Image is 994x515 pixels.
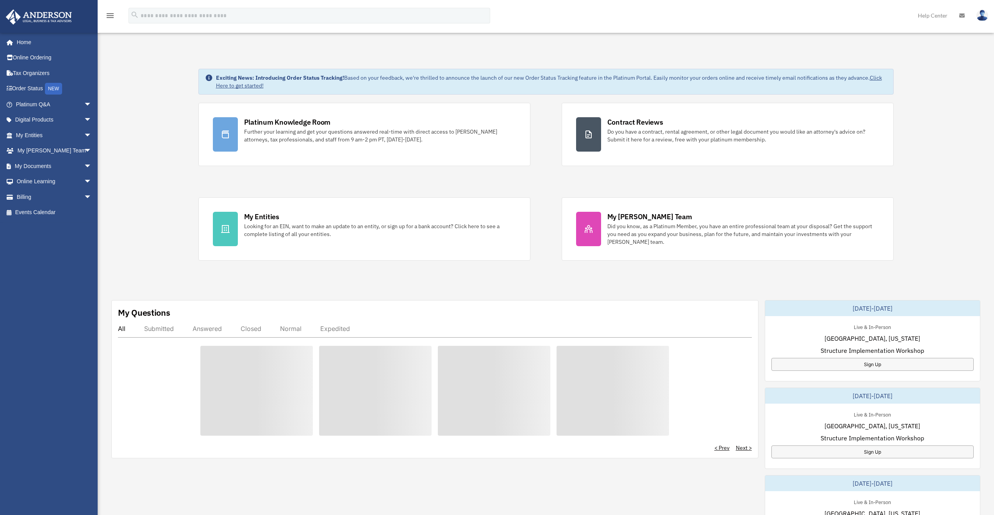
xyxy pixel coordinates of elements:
[5,174,104,190] a: Online Learningarrow_drop_down
[130,11,139,19] i: search
[244,128,516,143] div: Further your learning and get your questions answered real-time with direct access to [PERSON_NAM...
[84,112,100,128] span: arrow_drop_down
[5,158,104,174] a: My Documentsarrow_drop_down
[84,174,100,190] span: arrow_drop_down
[84,143,100,159] span: arrow_drop_down
[765,300,980,316] div: [DATE]-[DATE]
[45,83,62,95] div: NEW
[280,325,302,333] div: Normal
[976,10,988,21] img: User Pic
[118,307,170,318] div: My Questions
[824,421,920,431] span: [GEOGRAPHIC_DATA], [US_STATE]
[607,212,692,222] div: My [PERSON_NAME] Team
[848,322,897,331] div: Live & In-Person
[562,103,894,166] a: Contract Reviews Do you have a contract, rental agreement, or other legal document you would like...
[5,205,104,220] a: Events Calendar
[714,444,730,452] a: < Prev
[244,222,516,238] div: Looking for an EIN, want to make an update to an entity, or sign up for a bank account? Click her...
[765,476,980,491] div: [DATE]-[DATE]
[193,325,222,333] div: Answered
[144,325,174,333] div: Submitted
[84,189,100,205] span: arrow_drop_down
[821,346,924,355] span: Structure Implementation Workshop
[848,410,897,418] div: Live & In-Person
[5,127,104,143] a: My Entitiesarrow_drop_down
[105,14,115,20] a: menu
[736,444,752,452] a: Next >
[216,74,887,89] div: Based on your feedback, we're thrilled to announce the launch of our new Order Status Tracking fe...
[198,197,530,261] a: My Entities Looking for an EIN, want to make an update to an entity, or sign up for a bank accoun...
[5,143,104,159] a: My [PERSON_NAME] Teamarrow_drop_down
[118,325,125,333] div: All
[5,34,100,50] a: Home
[5,65,104,81] a: Tax Organizers
[84,158,100,174] span: arrow_drop_down
[824,334,920,343] span: [GEOGRAPHIC_DATA], [US_STATE]
[4,9,74,25] img: Anderson Advisors Platinum Portal
[821,433,924,443] span: Structure Implementation Workshop
[607,117,663,127] div: Contract Reviews
[320,325,350,333] div: Expedited
[244,212,279,222] div: My Entities
[241,325,261,333] div: Closed
[771,445,974,458] a: Sign Up
[607,128,879,143] div: Do you have a contract, rental agreement, or other legal document you would like an attorney's ad...
[105,11,115,20] i: menu
[848,497,897,506] div: Live & In-Person
[5,97,104,112] a: Platinum Q&Aarrow_drop_down
[84,127,100,143] span: arrow_drop_down
[5,81,104,97] a: Order StatusNEW
[5,189,104,205] a: Billingarrow_drop_down
[216,74,882,89] a: Click Here to get started!
[771,358,974,371] a: Sign Up
[562,197,894,261] a: My [PERSON_NAME] Team Did you know, as a Platinum Member, you have an entire professional team at...
[216,74,344,81] strong: Exciting News: Introducing Order Status Tracking!
[607,222,879,246] div: Did you know, as a Platinum Member, you have an entire professional team at your disposal? Get th...
[5,50,104,66] a: Online Ordering
[765,388,980,404] div: [DATE]-[DATE]
[244,117,331,127] div: Platinum Knowledge Room
[84,97,100,113] span: arrow_drop_down
[198,103,530,166] a: Platinum Knowledge Room Further your learning and get your questions answered real-time with dire...
[5,112,104,128] a: Digital Productsarrow_drop_down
